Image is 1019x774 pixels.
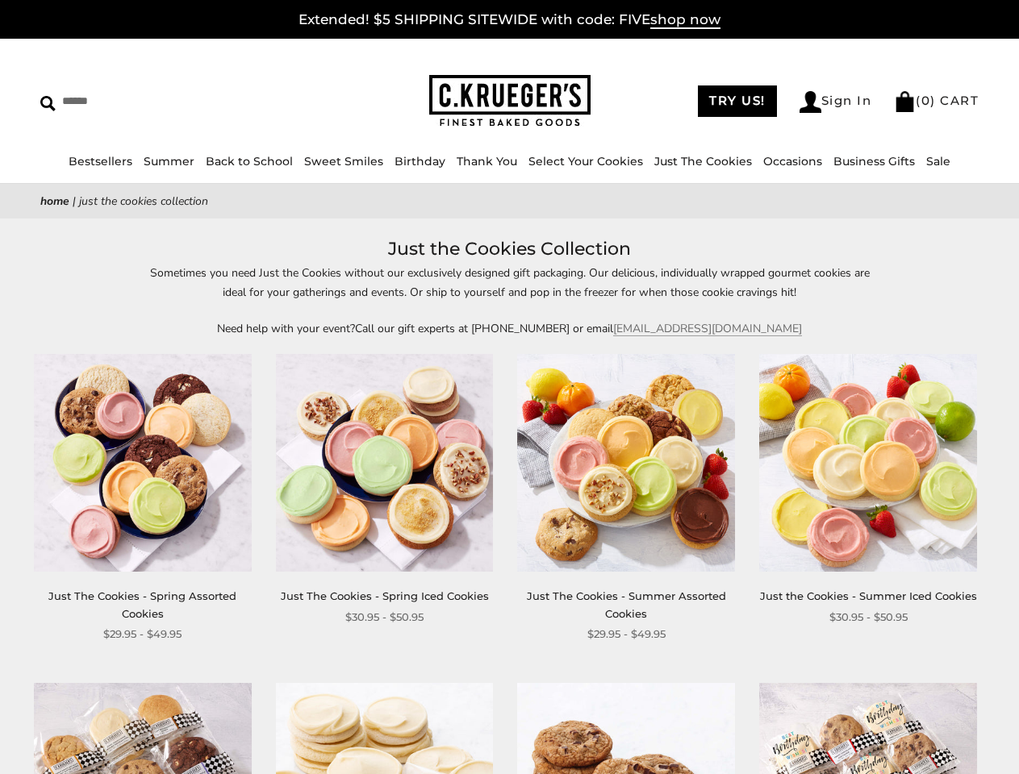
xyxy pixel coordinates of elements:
p: Sometimes you need Just the Cookies without our exclusively designed gift packaging. Our deliciou... [139,264,881,301]
h1: Just the Cookies Collection [65,235,954,264]
nav: breadcrumbs [40,192,979,210]
a: Business Gifts [833,154,915,169]
span: | [73,193,76,209]
a: [EMAIL_ADDRESS][DOMAIN_NAME] [613,321,802,336]
a: Summer [144,154,194,169]
a: (0) CART [894,93,979,108]
a: Just The Cookies - Spring Assorted Cookies [48,589,236,619]
a: Back to School [206,154,293,169]
input: Search [40,89,255,114]
img: C.KRUEGER'S [429,75,591,127]
img: Just The Cookies - Spring Assorted Cookies [34,354,252,572]
a: Sign In [800,91,872,113]
a: Sale [926,154,950,169]
a: Just The Cookies - Spring Iced Cookies [281,589,489,602]
a: Just The Cookies - Summer Assorted Cookies [527,589,726,619]
span: $30.95 - $50.95 [829,609,908,626]
a: TRY US! [698,85,777,117]
a: Home [40,193,69,209]
a: Occasions [763,154,822,169]
span: $30.95 - $50.95 [345,609,424,626]
img: Just the Cookies - Summer Iced Cookies [759,354,977,572]
a: Birthday [395,154,445,169]
a: Extended! $5 SHIPPING SITEWIDE with code: FIVEshop now [299,11,720,29]
span: $29.95 - $49.95 [103,626,182,643]
img: Just The Cookies - Summer Assorted Cookies [517,354,735,572]
a: Select Your Cookies [528,154,643,169]
span: $29.95 - $49.95 [587,626,666,643]
a: Just the Cookies - Summer Iced Cookies [760,589,977,602]
span: shop now [650,11,720,29]
span: 0 [921,93,931,108]
img: Just The Cookies - Spring Iced Cookies [276,354,494,572]
a: Sweet Smiles [304,154,383,169]
a: Bestsellers [69,154,132,169]
p: Need help with your event? [139,319,881,338]
img: Bag [894,91,916,112]
img: Account [800,91,821,113]
span: Call our gift experts at [PHONE_NUMBER] or email [355,321,613,336]
a: Thank You [457,154,517,169]
span: Just the Cookies Collection [79,193,208,209]
a: Just The Cookies [654,154,752,169]
img: Search [40,96,56,111]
